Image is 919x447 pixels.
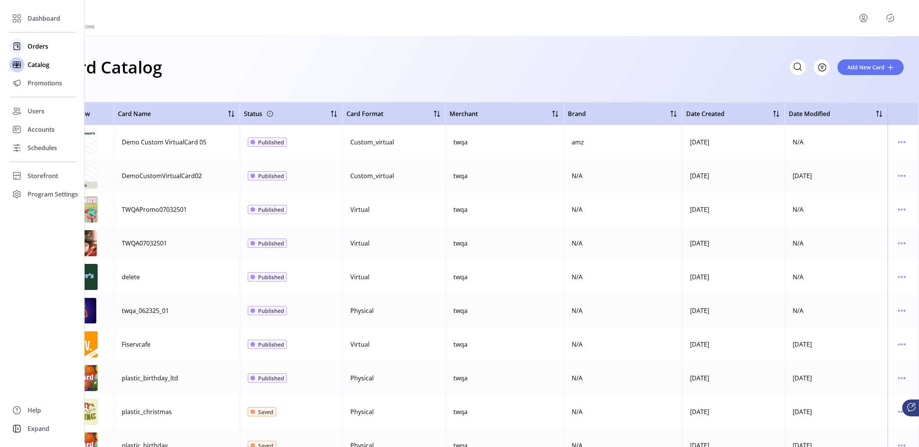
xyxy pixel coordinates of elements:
div: N/A [572,239,582,248]
span: Catalog [28,60,49,69]
h1: Card Catalog [58,54,162,80]
button: menu [857,12,870,24]
div: twqa [453,272,468,282]
span: Schedules [28,143,57,152]
div: Demo Custom VirtualCard 05 [122,138,206,147]
td: [DATE] [682,226,785,260]
td: [DATE] [682,294,785,327]
td: [DATE] [785,159,888,193]
div: Physical [350,373,374,383]
div: N/A [572,272,582,282]
div: twqa [453,171,468,180]
div: Custom_virtual [350,171,394,180]
div: N/A [572,340,582,349]
span: Orders [28,42,48,51]
button: Filter Button [814,59,830,75]
input: Search [790,59,806,75]
span: Published [258,239,284,247]
div: N/A [572,373,582,383]
td: N/A [785,193,888,226]
td: [DATE] [682,193,785,226]
div: Physical [350,407,374,416]
div: N/A [572,407,582,416]
span: Published [258,341,284,349]
div: twqa [453,205,468,214]
div: Physical [350,306,374,315]
button: menu [896,271,908,283]
span: Published [258,138,284,146]
span: Published [258,172,284,180]
span: Expand [28,424,49,433]
td: [DATE] [682,125,785,159]
td: [DATE] [682,395,785,429]
div: N/A [572,306,582,315]
button: menu [896,136,908,148]
button: menu [896,372,908,384]
div: Fiservcafe [122,340,150,349]
span: Program Settings [28,190,78,199]
td: N/A [785,226,888,260]
div: DemoCustomVirtualCard02 [122,171,202,180]
span: Published [258,206,284,214]
td: [DATE] [682,327,785,361]
span: Accounts [28,125,55,134]
div: twqa [453,239,468,248]
button: Publisher Panel [884,12,896,24]
button: Add New Card [837,59,904,75]
div: Virtual [350,205,370,214]
div: N/A [572,171,582,180]
div: amz [572,138,584,147]
td: [DATE] [785,395,888,429]
span: Promotions [28,79,62,88]
td: [DATE] [785,327,888,361]
div: twqa [453,340,468,349]
button: menu [896,203,908,216]
td: N/A [785,260,888,294]
span: Storefront [28,171,58,180]
span: Users [28,106,44,116]
div: twqa [453,306,468,315]
div: N/A [572,205,582,214]
div: Custom_virtual [350,138,394,147]
td: [DATE] [785,361,888,395]
span: Dashboard [28,14,60,23]
td: [DATE] [682,361,785,395]
div: twqa [453,373,468,383]
span: Card Format [347,109,383,118]
button: menu [896,305,908,317]
div: Status [244,108,275,120]
span: Date Created [686,109,724,118]
span: Published [258,273,284,281]
div: Virtual [350,239,370,248]
span: Published [258,374,284,382]
span: Card Name [118,109,151,118]
button: menu [896,338,908,350]
div: plastic_birthday_ltd [122,373,178,383]
span: Brand [568,109,586,118]
span: Add New Card [847,63,885,71]
div: TWQA07032501 [122,239,167,248]
span: Merchant [450,109,478,118]
button: menu [896,406,908,418]
td: N/A [785,294,888,327]
span: Saved [258,408,273,416]
div: twqa_062325_01 [122,306,169,315]
div: delete [122,272,140,282]
td: [DATE] [682,159,785,193]
td: [DATE] [682,260,785,294]
div: Virtual [350,272,370,282]
span: Date Modified [789,109,830,118]
button: menu [896,170,908,182]
td: N/A [785,125,888,159]
div: twqa [453,407,468,416]
div: plastic_christmas [122,407,172,416]
div: twqa [453,138,468,147]
div: Virtual [350,340,370,349]
span: Published [258,307,284,315]
button: menu [896,237,908,249]
div: TWQAPromo07032501 [122,205,187,214]
span: Help [28,406,41,415]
